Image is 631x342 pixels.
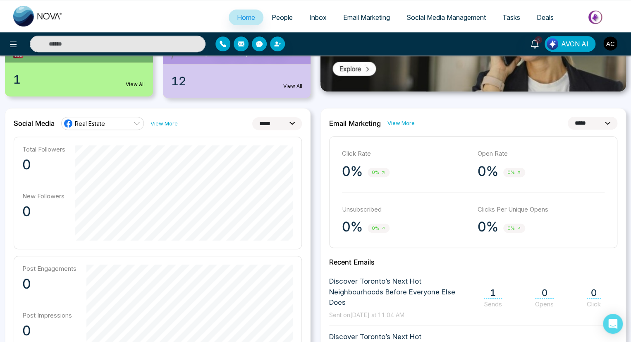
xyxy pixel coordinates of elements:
[561,39,588,49] span: AVON AI
[537,13,554,22] span: Deals
[342,219,363,235] p: 0%
[237,13,255,22] span: Home
[342,149,469,159] p: Click Rate
[329,311,404,318] span: Sent on [DATE] at 11:04 AM
[13,6,63,26] img: Nova CRM Logo
[263,10,301,25] a: People
[22,145,65,153] p: Total Followers
[329,258,617,266] h2: Recent Emails
[171,72,186,90] span: 12
[75,120,105,128] span: Real Estate
[478,205,605,214] p: Clicks Per Unique Opens
[566,8,626,26] img: Market-place.gif
[22,311,76,319] p: Post Impressions
[484,287,502,299] span: 1
[22,192,65,200] p: New Followers
[525,36,545,51] a: 5
[22,265,76,272] p: Post Engagements
[478,149,605,159] p: Open Rate
[22,276,76,292] p: 0
[587,287,601,299] span: 0
[398,10,494,25] a: Social Media Management
[229,10,263,25] a: Home
[151,120,178,128] a: View More
[342,163,363,180] p: 0%
[22,157,65,173] p: 0
[478,219,498,235] p: 0%
[406,13,486,22] span: Social Media Management
[603,36,617,51] img: User Avatar
[22,203,65,220] p: 0
[329,276,471,308] span: Discover Toronto’s Next Hot Neighbourhoods Before Everyone Else Does
[368,168,390,177] span: 0%
[503,168,525,177] span: 0%
[342,205,469,214] p: Unsubscribed
[528,10,562,25] a: Deals
[547,38,558,50] img: Lead Flow
[502,13,520,22] span: Tasks
[22,323,76,339] p: 0
[272,13,293,22] span: People
[503,224,525,233] span: 0%
[535,287,554,299] span: 0
[603,314,623,334] div: Open Intercom Messenger
[387,119,415,127] a: View More
[478,163,498,180] p: 0%
[14,119,55,128] h2: Social Media
[535,36,542,43] span: 5
[126,81,145,88] a: View All
[545,36,595,52] button: AVON AI
[535,300,554,308] span: Opens
[158,43,316,98] a: Incomplete Follow Ups12View All
[587,300,601,308] span: Click
[309,13,327,22] span: Inbox
[283,82,302,90] a: View All
[343,13,390,22] span: Email Marketing
[13,71,21,88] span: 1
[484,300,502,308] span: Sends
[301,10,335,25] a: Inbox
[368,224,390,233] span: 0%
[329,119,381,128] h2: Email Marketing
[335,10,398,25] a: Email Marketing
[494,10,528,25] a: Tasks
